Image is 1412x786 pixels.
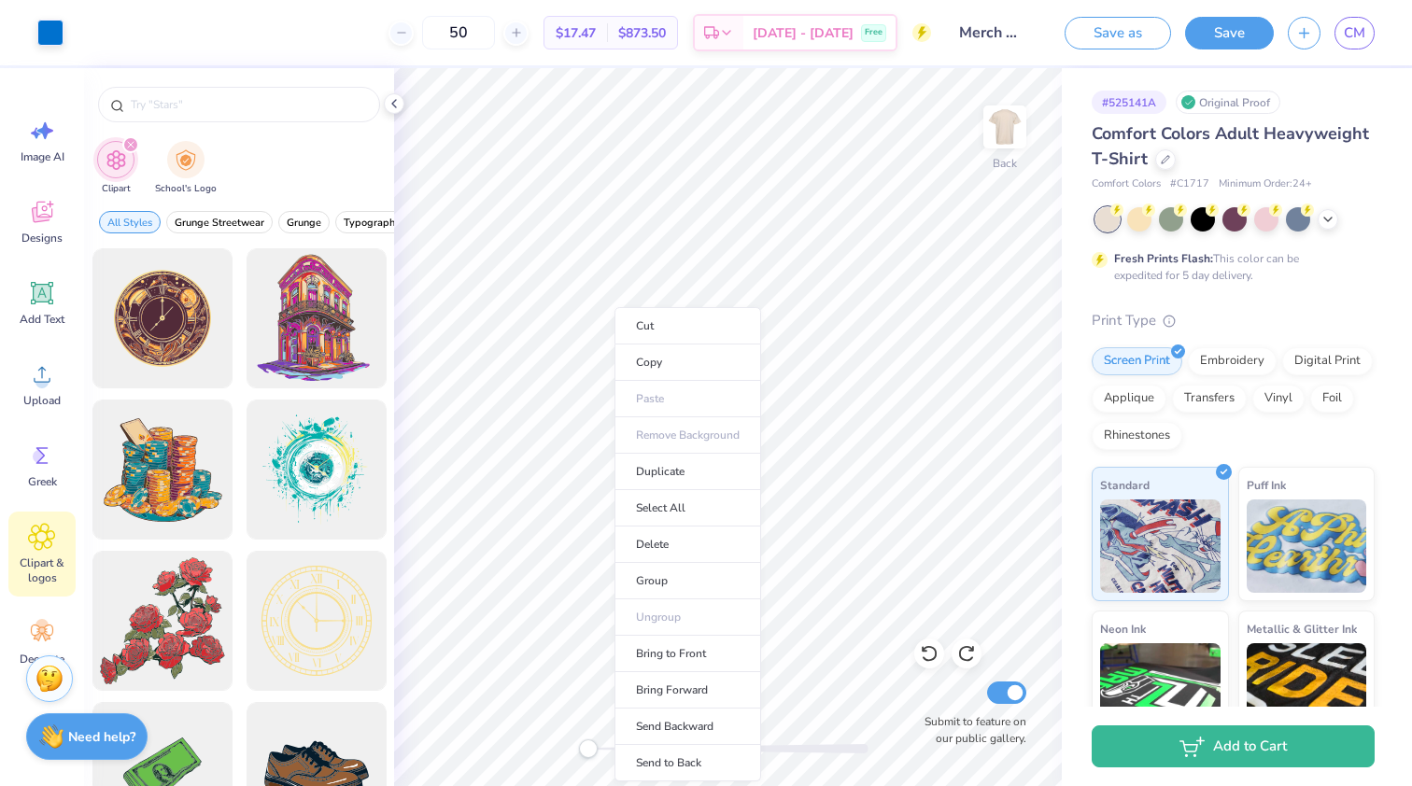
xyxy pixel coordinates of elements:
li: Group [614,563,761,599]
span: All Styles [107,216,152,230]
span: # C1717 [1170,176,1209,192]
input: Untitled Design [945,14,1037,51]
button: Save [1185,17,1274,49]
span: Typography [344,216,401,230]
img: Clipart Image [106,149,127,171]
div: Screen Print [1092,347,1182,375]
div: Embroidery [1188,347,1277,375]
li: Duplicate [614,454,761,490]
span: Add Text [20,312,64,327]
span: Standard [1100,475,1150,495]
span: Comfort Colors Adult Heavyweight T-Shirt [1092,122,1369,170]
div: Rhinestones [1092,422,1182,450]
span: Clipart & logos [11,555,73,585]
div: Back [993,155,1017,172]
span: Decorate [20,652,64,667]
img: Back [986,108,1024,146]
span: [DATE] - [DATE] [753,23,854,43]
span: $17.47 [556,23,596,43]
div: Vinyl [1252,385,1305,413]
span: Designs [21,231,63,246]
span: Puff Ink [1247,475,1286,495]
button: filter button [99,211,161,233]
img: Puff Ink [1247,499,1367,593]
a: CM [1334,17,1375,49]
img: Metallic & Glitter Ink [1247,643,1367,737]
span: Upload [23,393,61,408]
span: Grunge [287,216,321,230]
div: Digital Print [1282,347,1373,375]
button: Add to Cart [1092,725,1375,767]
span: $873.50 [618,23,666,43]
div: This color can be expedited for 5 day delivery. [1114,250,1344,284]
img: School's Logo Image [176,149,196,171]
li: Send to Back [614,745,761,781]
div: Original Proof [1176,91,1280,114]
span: Image AI [21,149,64,164]
li: Send Backward [614,709,761,745]
span: Greek [28,474,57,489]
strong: Need help? [68,728,135,746]
strong: Fresh Prints Flash: [1114,251,1213,266]
div: Foil [1310,385,1354,413]
li: Copy [614,344,761,381]
button: filter button [335,211,409,233]
div: Accessibility label [579,739,598,758]
span: Grunge Streetwear [175,216,264,230]
li: Cut [614,307,761,344]
span: Minimum Order: 24 + [1219,176,1312,192]
input: – – [422,16,495,49]
button: filter button [278,211,330,233]
img: Neon Ink [1100,643,1221,737]
button: filter button [166,211,273,233]
div: filter for School's Logo [155,141,217,196]
span: Comfort Colors [1092,176,1161,192]
li: Delete [614,526,761,563]
label: Submit to feature on our public gallery. [914,713,1026,747]
button: filter button [155,141,217,196]
li: Bring to Front [614,636,761,672]
span: CM [1344,22,1365,44]
span: Neon Ink [1100,619,1146,639]
span: Metallic & Glitter Ink [1247,619,1357,639]
div: Print Type [1092,310,1375,331]
li: Select All [614,490,761,526]
div: Transfers [1172,385,1247,413]
button: filter button [97,141,134,196]
span: Clipart [102,182,131,196]
div: # 525141A [1092,91,1166,114]
span: School's Logo [155,182,217,196]
div: Applique [1092,385,1166,413]
img: Standard [1100,499,1221,593]
div: filter for Clipart [97,141,134,196]
span: Free [865,26,882,39]
input: Try "Stars" [129,95,368,114]
li: Bring Forward [614,672,761,709]
button: Save as [1065,17,1171,49]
